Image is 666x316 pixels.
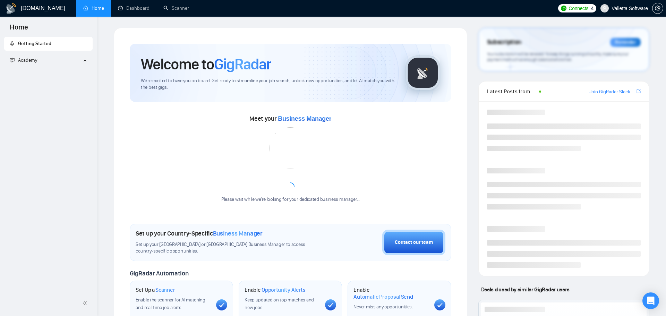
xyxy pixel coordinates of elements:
[213,230,263,237] span: Business Manager
[382,230,445,255] button: Contact our team
[4,70,93,75] li: Academy Homepage
[4,22,34,37] span: Home
[610,38,641,47] div: Reminder
[214,55,271,74] span: GigRadar
[136,230,263,237] h1: Set up your Country-Specific
[487,51,629,62] span: Your subscription will be renewed. To keep things running smoothly, make sure your payment method...
[136,297,205,310] span: Enable the scanner for AI matching and real-time job alerts.
[395,239,433,246] div: Contact our team
[155,287,175,293] span: Scanner
[278,115,331,122] span: Business Manager
[141,78,394,91] span: We're excited to have you on board. Get ready to streamline your job search, unlock new opportuni...
[10,58,15,62] span: fund-projection-screen
[487,36,521,48] span: Subscription
[487,87,537,96] span: Latest Posts from the GigRadar Community
[4,37,93,51] li: Getting Started
[353,287,428,300] h1: Enable
[18,57,37,63] span: Academy
[602,6,607,11] span: user
[652,6,663,11] a: setting
[591,5,594,12] span: 4
[6,3,17,14] img: logo
[637,88,641,95] a: export
[83,300,89,307] span: double-left
[652,3,663,14] button: setting
[217,196,364,203] div: Please wait while we're looking for your dedicated business manager...
[83,5,104,11] a: homeHome
[10,41,15,46] span: rocket
[10,57,37,63] span: Academy
[249,115,331,122] span: Meet your
[136,287,175,293] h1: Set Up a
[637,88,641,94] span: export
[286,182,294,191] span: loading
[478,283,572,296] span: Deals closed by similar GigRadar users
[141,55,271,74] h1: Welcome to
[569,5,589,12] span: Connects:
[245,287,306,293] h1: Enable
[262,287,306,293] span: Opportunity Alerts
[353,304,412,310] span: Never miss any opportunities.
[118,5,150,11] a: dashboardDashboard
[270,127,311,169] img: error
[18,41,51,46] span: Getting Started
[136,241,322,255] span: Set up your [GEOGRAPHIC_DATA] or [GEOGRAPHIC_DATA] Business Manager to access country-specific op...
[561,6,566,11] img: upwork-logo.png
[642,292,659,309] div: Open Intercom Messenger
[353,293,413,300] span: Automatic Proposal Send
[163,5,189,11] a: searchScanner
[130,270,188,277] span: GigRadar Automation
[245,297,314,310] span: Keep updated on top matches and new jobs.
[652,6,663,11] span: setting
[589,88,635,96] a: Join GigRadar Slack Community
[405,55,440,90] img: gigradar-logo.png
